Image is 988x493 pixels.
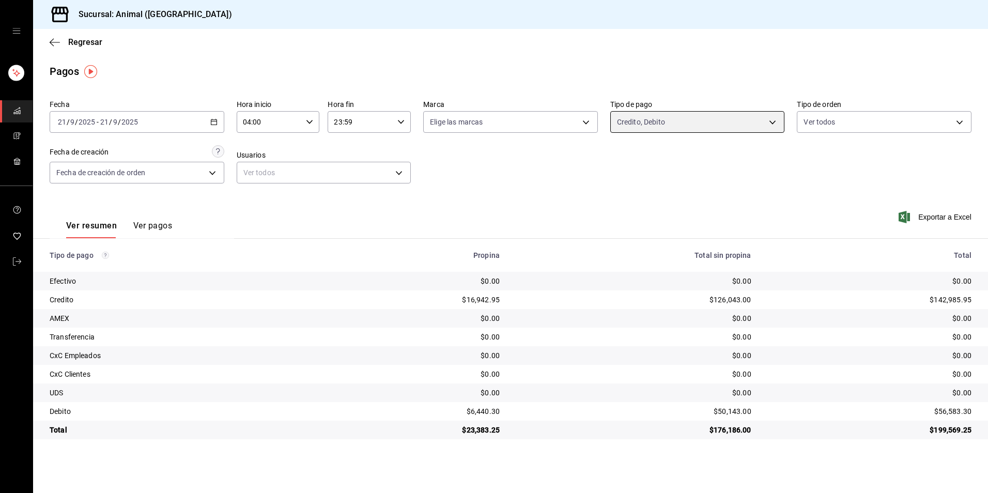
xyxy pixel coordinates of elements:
div: $0.00 [516,313,751,323]
div: $0.00 [768,276,971,286]
div: $0.00 [516,276,751,286]
div: $0.00 [768,332,971,342]
div: $0.00 [768,313,971,323]
label: Tipo de orden [797,101,971,108]
div: $56,583.30 [768,406,971,417]
span: Regresar [68,37,102,47]
label: Usuarios [237,151,411,159]
input: -- [113,118,118,126]
div: Transferencia [50,332,314,342]
label: Hora inicio [237,101,320,108]
div: Total sin propina [516,251,751,259]
div: $0.00 [331,332,500,342]
div: Ver todos [237,162,411,183]
span: Fecha de creación de orden [56,167,145,178]
div: Efectivo [50,276,314,286]
div: navigation tabs [66,221,172,238]
div: $0.00 [768,388,971,398]
div: $0.00 [768,369,971,379]
div: Total [50,425,314,435]
div: Fecha de creación [50,147,109,158]
div: $126,043.00 [516,295,751,305]
div: $142,985.95 [768,295,971,305]
div: $0.00 [516,369,751,379]
button: Exportar a Excel [901,211,971,223]
div: CxC Clientes [50,369,314,379]
div: $0.00 [331,369,500,379]
h3: Sucursal: Animal ([GEOGRAPHIC_DATA]) [70,8,232,21]
input: -- [70,118,75,126]
div: CxC Empleados [50,350,314,361]
button: Ver resumen [66,221,117,238]
div: Total [768,251,971,259]
label: Fecha [50,101,224,108]
div: $0.00 [768,350,971,361]
input: -- [100,118,109,126]
div: Propina [331,251,500,259]
button: open drawer [12,27,21,35]
input: ---- [78,118,96,126]
label: Hora fin [328,101,411,108]
span: / [118,118,121,126]
div: $199,569.25 [768,425,971,435]
div: Tipo de pago [50,251,314,259]
div: $23,383.25 [331,425,500,435]
div: $6,440.30 [331,406,500,417]
div: $0.00 [516,350,751,361]
div: $0.00 [331,350,500,361]
div: Pagos [50,64,79,79]
div: $0.00 [331,313,500,323]
div: $0.00 [331,276,500,286]
button: Ver pagos [133,221,172,238]
button: Regresar [50,37,102,47]
span: Credito, Debito [617,117,665,127]
div: AMEX [50,313,314,323]
div: $0.00 [516,388,751,398]
span: Elige las marcas [430,117,483,127]
div: $16,942.95 [331,295,500,305]
span: / [109,118,112,126]
div: UDS [50,388,314,398]
div: $50,143.00 [516,406,751,417]
span: Ver todos [804,117,835,127]
span: - [97,118,99,126]
div: $176,186.00 [516,425,751,435]
label: Marca [423,101,598,108]
div: $0.00 [331,388,500,398]
div: Debito [50,406,314,417]
div: Credito [50,295,314,305]
div: $0.00 [516,332,751,342]
label: Tipo de pago [610,101,785,108]
svg: Los pagos realizados con Pay y otras terminales son montos brutos. [102,252,109,259]
input: -- [57,118,67,126]
span: / [75,118,78,126]
input: ---- [121,118,138,126]
img: Tooltip marker [84,65,97,78]
span: / [67,118,70,126]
